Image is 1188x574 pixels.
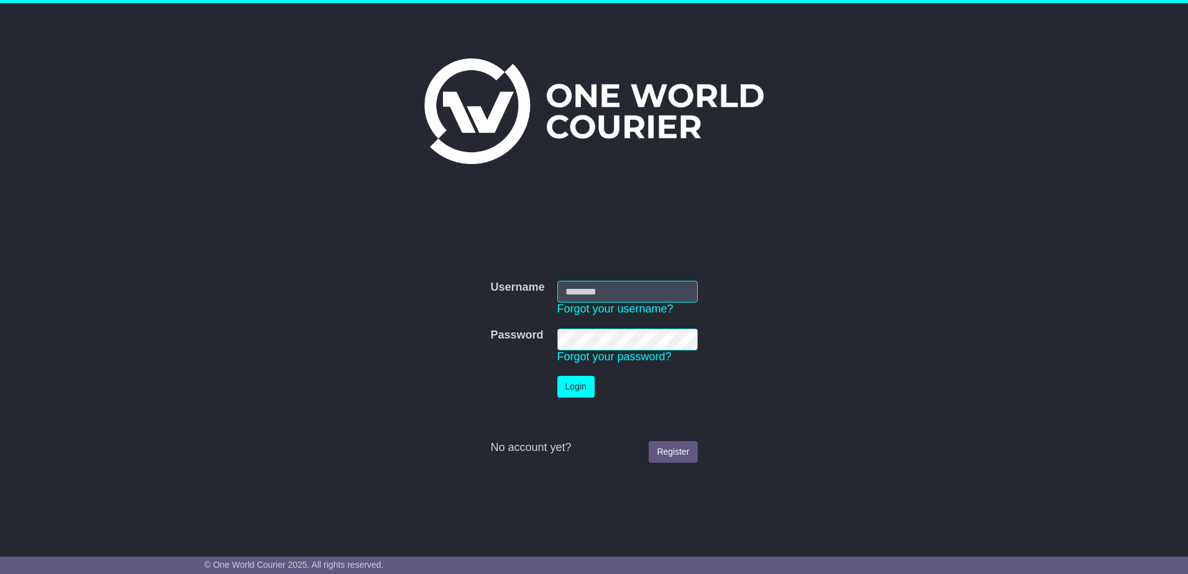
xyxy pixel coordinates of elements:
a: Forgot your password? [557,350,672,363]
div: No account yet? [490,441,697,455]
a: Register [649,441,697,463]
img: One World [424,58,764,164]
button: Login [557,376,595,398]
label: Password [490,329,543,342]
a: Forgot your username? [557,303,674,315]
span: © One World Courier 2025. All rights reserved. [204,560,384,570]
label: Username [490,281,544,294]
